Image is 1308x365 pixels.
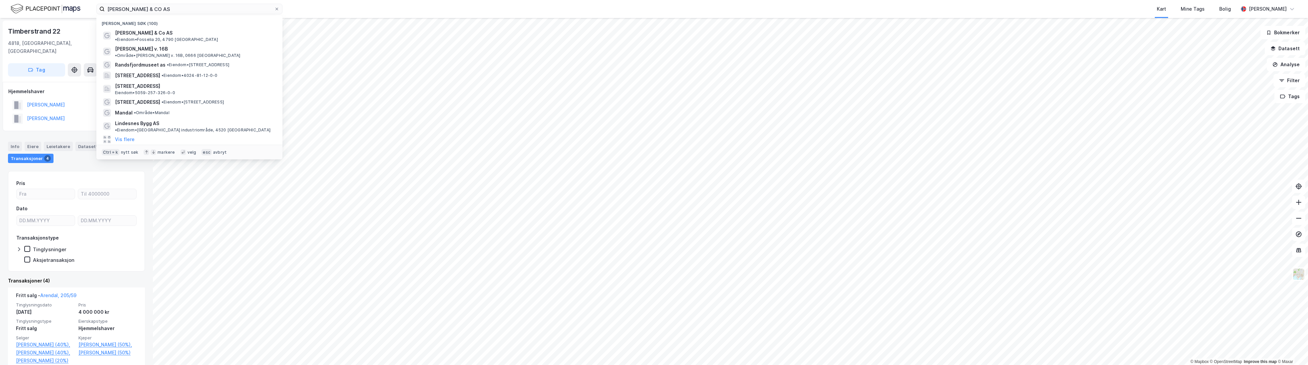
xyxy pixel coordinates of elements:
[17,189,75,199] input: Fra
[115,53,240,58] span: Område • [PERSON_NAME] v. 16B, 0666 [GEOGRAPHIC_DATA]
[167,62,169,67] span: •
[167,62,229,68] span: Eiendom • [STREET_ADDRESS]
[17,216,75,226] input: DD.MM.YYYY
[16,349,74,357] a: [PERSON_NAME] (40%),
[75,142,100,151] div: Datasett
[1210,359,1242,364] a: OpenStreetMap
[8,88,145,95] div: Hjemmelshaver
[213,150,227,155] div: avbryt
[16,205,28,213] div: Dato
[201,149,212,156] div: esc
[115,53,117,58] span: •
[8,142,22,151] div: Info
[44,142,73,151] div: Leietakere
[8,63,65,77] button: Tag
[16,179,25,187] div: Pris
[33,257,74,263] div: Aksjetransaksjon
[187,150,196,155] div: velg
[78,302,137,308] span: Pris
[134,110,169,115] span: Område • Mandal
[44,155,51,162] div: 4
[25,142,41,151] div: Eiere
[162,99,224,105] span: Eiendom • [STREET_ADDRESS]
[115,45,168,53] span: [PERSON_NAME] v. 16B
[162,99,163,104] span: •
[78,341,137,349] a: [PERSON_NAME] (50%),
[78,324,137,332] div: Hjemmelshaver
[16,357,74,365] a: [PERSON_NAME] (20%)
[16,302,74,308] span: Tinglysningsdato
[1292,268,1305,280] img: Z
[1260,26,1305,39] button: Bokmerker
[1181,5,1205,13] div: Mine Tags
[8,26,62,37] div: Timberstrand 22
[162,73,163,78] span: •
[115,61,165,69] span: Randsfjordmuseet as
[78,335,137,341] span: Kjøper
[78,318,137,324] span: Eierskapstype
[78,189,136,199] input: Til 4000000
[105,4,274,14] input: Søk på adresse, matrikkel, gårdeiere, leietakere eller personer
[16,318,74,324] span: Tinglysningstype
[78,216,136,226] input: DD.MM.YYYY
[33,246,66,253] div: Tinglysninger
[115,119,159,127] span: Lindesnes Bygg AS
[8,39,110,55] div: 4818, [GEOGRAPHIC_DATA], [GEOGRAPHIC_DATA]
[134,110,136,115] span: •
[1265,42,1305,55] button: Datasett
[8,154,54,163] div: Transaksjoner
[115,29,172,37] span: [PERSON_NAME] & Co AS
[115,82,274,90] span: [STREET_ADDRESS]
[102,149,120,156] div: Ctrl + k
[115,109,133,117] span: Mandal
[115,72,160,80] span: [STREET_ADDRESS]
[1273,74,1305,87] button: Filter
[158,150,175,155] div: markere
[16,234,59,242] div: Transaksjonstype
[78,349,137,357] a: [PERSON_NAME] (50%)
[1275,333,1308,365] div: Kontrollprogram for chat
[1275,333,1308,365] iframe: Chat Widget
[115,135,135,143] button: Vis flere
[1267,58,1305,71] button: Analyse
[40,292,76,298] a: Arendal, 205/59
[96,16,282,28] div: [PERSON_NAME] søk (100)
[1157,5,1166,13] div: Kart
[16,324,74,332] div: Fritt salg
[8,277,145,285] div: Transaksjoner (4)
[162,73,218,78] span: Eiendom • 4024-81-12-0-0
[16,291,76,302] div: Fritt salg -
[1249,5,1287,13] div: [PERSON_NAME]
[115,37,117,42] span: •
[115,127,271,133] span: Eiendom • [GEOGRAPHIC_DATA] industriområde, 4520 [GEOGRAPHIC_DATA]
[115,90,175,95] span: Eiendom • 5059-257-326-0-0
[121,150,139,155] div: nytt søk
[115,37,218,42] span: Eiendom • Fosselia 20, 4790 [GEOGRAPHIC_DATA]
[16,308,74,316] div: [DATE]
[16,335,74,341] span: Selger
[1190,359,1209,364] a: Mapbox
[1274,90,1305,103] button: Tags
[1244,359,1277,364] a: Improve this map
[1219,5,1231,13] div: Bolig
[115,127,117,132] span: •
[11,3,80,15] img: logo.f888ab2527a4732fd821a326f86c7f29.svg
[115,98,160,106] span: [STREET_ADDRESS]
[16,341,74,349] a: [PERSON_NAME] (40%),
[78,308,137,316] div: 4 000 000 kr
